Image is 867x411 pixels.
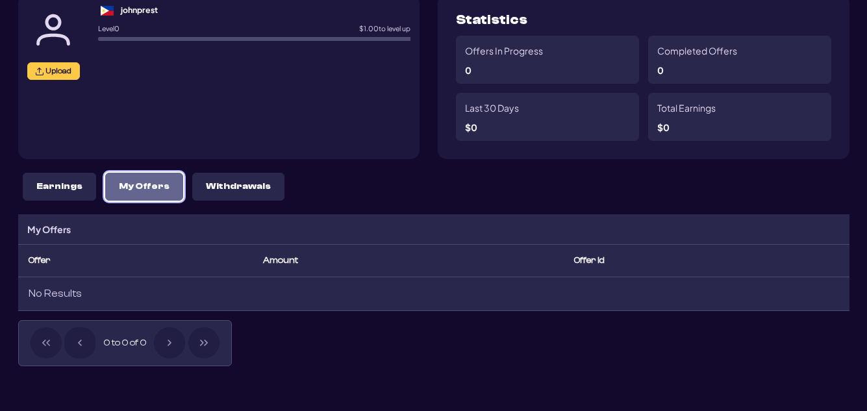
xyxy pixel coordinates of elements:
button: Withdrawals [192,173,284,201]
p: Completed Offers [657,45,737,56]
span: Offer Id [574,255,605,266]
p: Offers In Progress [465,45,543,56]
p: 0 [465,66,471,75]
p: My Offers [27,223,71,235]
p: Last 30 Days [465,102,519,114]
p: Level 0 [98,25,119,32]
span: Offer [29,255,50,266]
span: 0 to 0 of 0 [99,327,151,358]
span: Amount [263,255,298,266]
p: Statistics [456,13,527,27]
p: $ 1.00 to level up [359,25,410,32]
button: Upload [27,62,80,80]
div: johnprest [121,4,158,16]
p: $ 0 [657,123,670,132]
button: Earnings [23,173,96,201]
span: Upload [45,66,71,76]
p: 0 [657,66,664,75]
button: My Offers [105,173,183,201]
p: Total Earnings [657,102,716,114]
img: ph.svg [98,6,116,16]
p: $ 0 [465,123,477,132]
p: Withdrawals [206,181,271,192]
img: Avatar [27,4,79,56]
p: Earnings [36,181,82,192]
p: My Offers [119,181,170,192]
span: No Results [29,288,82,299]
